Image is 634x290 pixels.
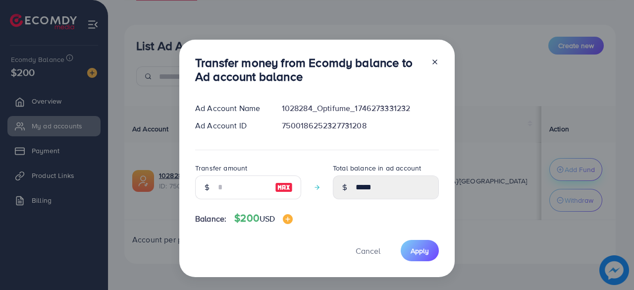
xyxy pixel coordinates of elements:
label: Total balance in ad account [333,163,421,173]
span: Balance: [195,213,226,225]
button: Apply [401,240,439,261]
h3: Transfer money from Ecomdy balance to Ad account balance [195,56,423,84]
button: Cancel [343,240,393,261]
label: Transfer amount [195,163,247,173]
span: USD [260,213,275,224]
img: image [275,181,293,193]
h4: $200 [234,212,293,225]
div: Ad Account Name [187,103,274,114]
div: 1028284_Optifume_1746273331232 [274,103,447,114]
img: image [283,214,293,224]
div: Ad Account ID [187,120,274,131]
span: Apply [411,246,429,256]
div: 7500186252327731208 [274,120,447,131]
span: Cancel [356,245,380,256]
